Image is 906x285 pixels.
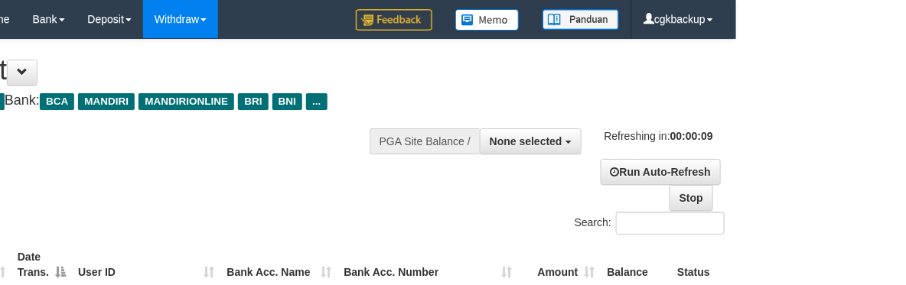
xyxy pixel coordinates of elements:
[575,212,725,235] label: Search:
[543,9,619,30] img: panduan.png
[139,93,234,110] span: MANDIRIONLINE
[306,93,327,110] span: ...
[616,212,725,235] input: Search:
[601,159,721,185] a: Run Auto-Refresh
[78,93,135,110] span: MANDIRI
[356,9,432,31] img: Feedback.jpg
[605,130,713,142] span: Refreshing in:
[670,185,713,211] a: Stop
[238,93,268,110] span: BRI
[272,93,302,110] span: BNI
[670,130,713,142] strong: 00:00:09
[455,9,520,31] img: Button%20Memo.svg
[480,128,582,154] button: None selected
[40,93,74,110] span: BCA
[370,128,480,154] div: PGA Site Balance /
[490,135,562,147] span: None selected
